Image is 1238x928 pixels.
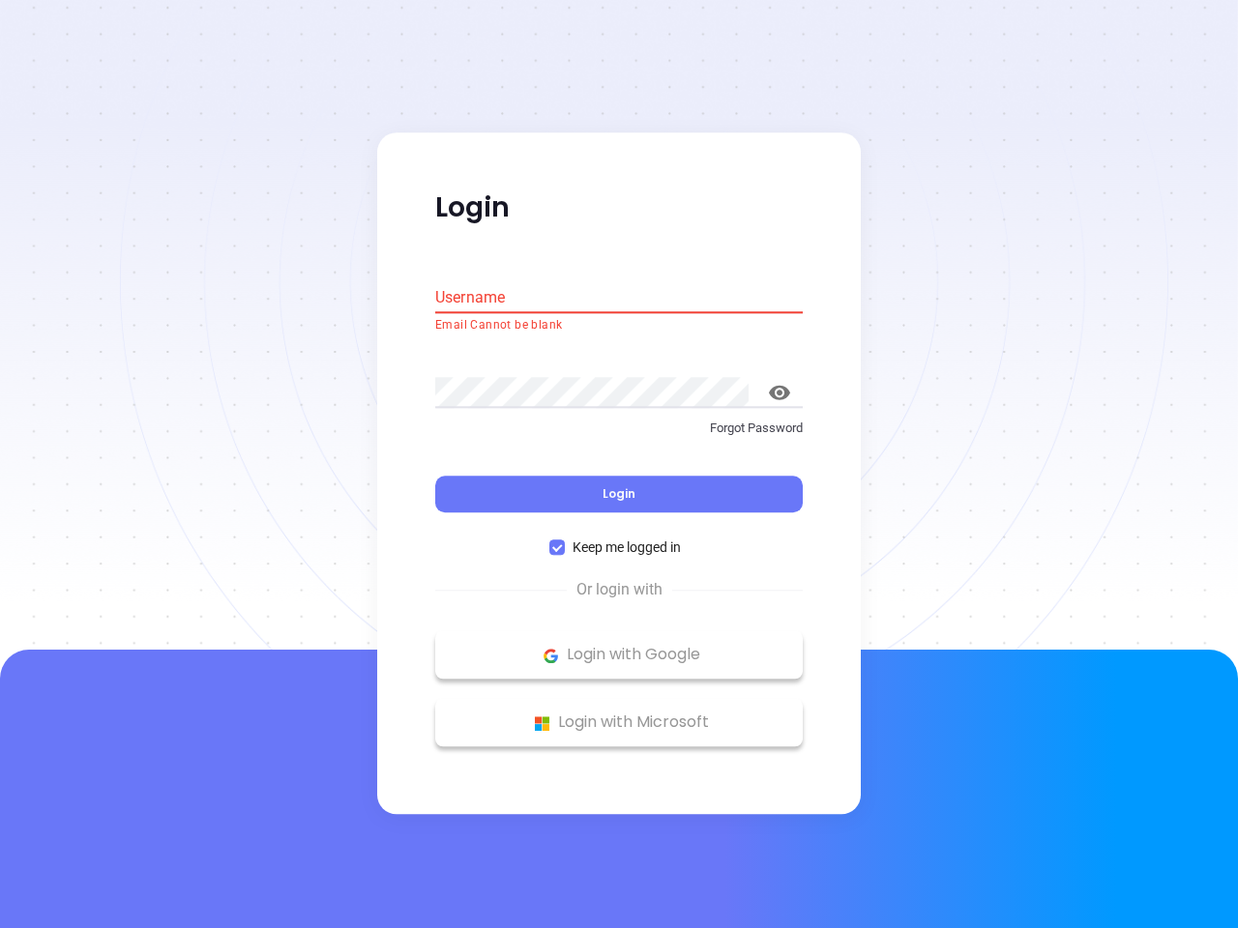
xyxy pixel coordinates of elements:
button: Microsoft Logo Login with Microsoft [435,699,803,747]
p: Forgot Password [435,419,803,438]
img: Microsoft Logo [530,711,554,736]
span: Or login with [567,579,672,602]
button: toggle password visibility [756,369,803,416]
p: Login with Google [445,641,793,670]
img: Google Logo [539,644,563,668]
span: Login [603,486,635,503]
p: Login [435,190,803,225]
button: Login [435,477,803,513]
p: Login with Microsoft [445,709,793,738]
a: Forgot Password [435,419,803,453]
p: Email Cannot be blank [435,316,803,335]
button: Google Logo Login with Google [435,631,803,680]
span: Keep me logged in [565,537,689,559]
